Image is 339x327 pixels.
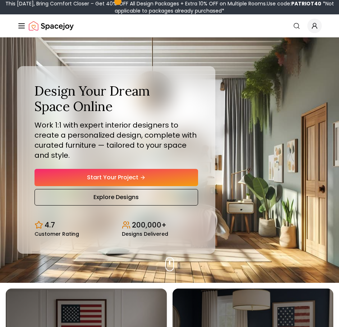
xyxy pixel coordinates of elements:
[17,14,322,37] nav: Global
[35,189,198,206] a: Explore Designs
[35,83,198,114] h1: Design Your Dream Space Online
[35,169,198,186] a: Start Your Project
[35,120,198,160] p: Work 1:1 with expert interior designers to create a personalized design, complete with curated fu...
[122,231,168,236] small: Designs Delivered
[35,214,198,236] div: Design stats
[29,19,74,33] img: Spacejoy Logo
[35,231,79,236] small: Customer Rating
[132,220,166,230] p: 200,000+
[29,19,74,33] a: Spacejoy
[45,220,55,230] p: 4.7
